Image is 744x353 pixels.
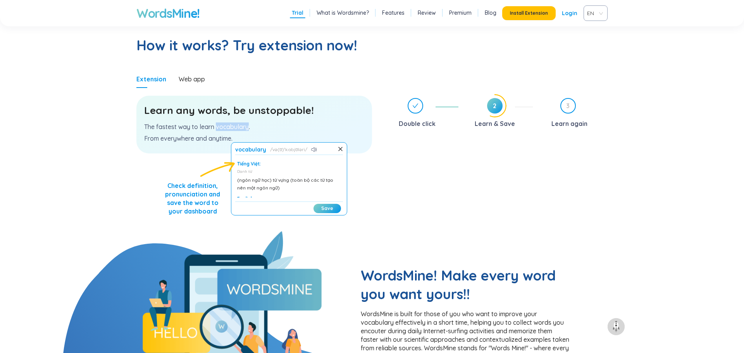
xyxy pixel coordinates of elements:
a: Login [562,6,577,20]
span: VIE [587,7,601,19]
a: Blog [485,9,496,17]
span: Install Extension [510,10,548,16]
h2: WordsMine! Make every word you want yours!! [361,266,570,303]
a: Review [418,9,436,17]
div: 2Learn & Save [465,98,533,130]
span: check [412,103,418,109]
button: Install Extension [502,6,556,20]
img: to top [610,320,622,333]
div: Tiếng Việt: [237,161,341,167]
span: və(ʊ)ˈkabjʊləri [270,146,307,153]
div: Double click [399,117,436,130]
div: Learn again [551,117,587,130]
button: Save [313,204,341,213]
div: Extension [136,75,166,83]
div: Double click [384,98,458,130]
div: English: [237,196,341,202]
h3: Learn any words, be unstoppable! [144,103,364,117]
div: Danh từ [237,169,341,174]
div: Web app [179,75,205,83]
a: Features [382,9,405,17]
a: Trial [292,9,303,17]
p: From everywhere and anytime. [144,134,364,143]
span: 3 [561,99,575,113]
a: Premium [449,9,472,17]
a: What is Wordsmine? [317,9,369,17]
a: WordsMine! [136,5,200,21]
div: (ngôn ngữ học) từ vựng (toàn bộ các từ tạo nên một ngôn ngữ) [237,176,341,192]
p: The fastest way to learn vocabulary. [144,122,364,131]
span: 2 [487,98,503,114]
h1: vocabulary [235,146,266,153]
div: 3Learn again [539,98,608,130]
h2: How it works? Try extension now! [136,36,608,55]
div: Learn & Save [475,117,515,130]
